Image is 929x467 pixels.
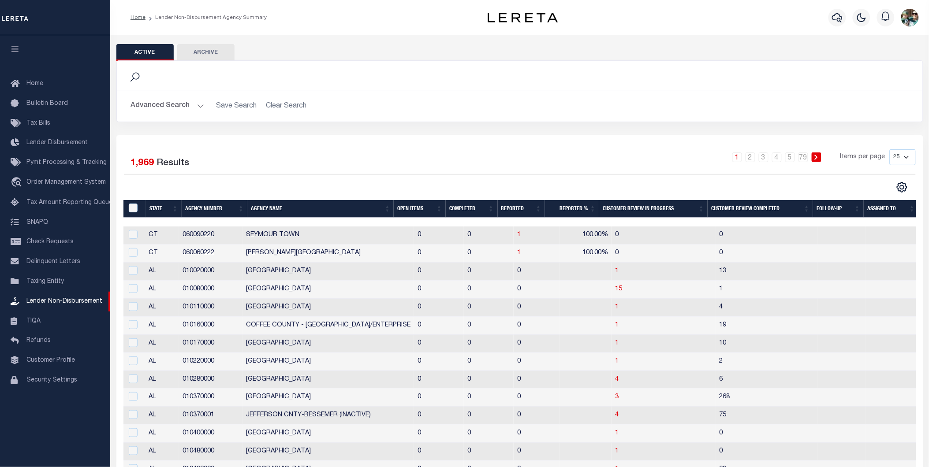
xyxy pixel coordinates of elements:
[840,152,885,162] span: Items per page
[26,298,102,304] span: Lender Non-Disbursement
[464,226,514,245] td: 0
[182,200,247,218] th: Agency Number: activate to sort column ascending
[716,226,817,245] td: 0
[560,226,612,245] td: 100.00%
[464,317,514,335] td: 0
[179,281,243,299] td: 010080000
[464,263,514,281] td: 0
[612,226,716,245] td: 0
[732,152,742,162] a: 1
[615,340,619,346] a: 1
[146,200,181,218] th: State: activate to sort column ascending
[464,407,514,425] td: 0
[179,263,243,281] td: 010020000
[414,299,464,317] td: 0
[145,317,179,335] td: AL
[26,239,74,245] span: Check Requests
[243,407,414,425] td: JEFFERSON CNTY-BESSEMER (INACTIVE)
[26,100,68,107] span: Bulletin Board
[517,232,521,238] a: 1
[26,357,75,363] span: Customer Profile
[179,245,243,263] td: 060060222
[716,281,817,299] td: 1
[615,358,619,364] a: 1
[464,335,514,353] td: 0
[612,245,716,263] td: 0
[26,120,50,126] span: Tax Bills
[145,389,179,407] td: AL
[464,353,514,371] td: 0
[599,200,708,218] th: Customer Review In Progress: activate to sort column ascending
[716,263,817,281] td: 13
[145,299,179,317] td: AL
[243,425,414,443] td: [GEOGRAPHIC_DATA]
[414,407,464,425] td: 0
[247,200,394,218] th: Agency Name: activate to sort column ascending
[514,281,560,299] td: 0
[131,159,154,168] span: 1,969
[488,13,558,22] img: logo-dark.svg
[179,443,243,461] td: 010480000
[716,425,817,443] td: 0
[615,376,619,382] span: 4
[514,371,560,389] td: 0
[179,226,243,245] td: 060090220
[446,200,498,218] th: Completed: activate to sort column ascending
[464,389,514,407] td: 0
[179,335,243,353] td: 010170000
[26,337,51,344] span: Refunds
[716,245,817,263] td: 0
[179,299,243,317] td: 010110000
[414,335,464,353] td: 0
[615,304,619,310] a: 1
[464,281,514,299] td: 0
[26,159,107,166] span: Pymt Processing & Tracking
[414,317,464,335] td: 0
[243,263,414,281] td: [GEOGRAPHIC_DATA]
[26,81,43,87] span: Home
[145,281,179,299] td: AL
[464,425,514,443] td: 0
[123,200,146,218] th: MBACode
[145,425,179,443] td: AL
[145,407,179,425] td: AL
[243,371,414,389] td: [GEOGRAPHIC_DATA]
[243,353,414,371] td: [GEOGRAPHIC_DATA]
[615,412,619,418] a: 4
[414,425,464,443] td: 0
[615,268,619,274] a: 1
[145,263,179,281] td: AL
[615,286,622,292] span: 15
[26,219,48,225] span: SNAPQ
[464,443,514,461] td: 0
[145,245,179,263] td: CT
[514,443,560,461] td: 0
[716,407,817,425] td: 75
[560,245,612,263] td: 100.00%
[414,353,464,371] td: 0
[414,371,464,389] td: 0
[464,245,514,263] td: 0
[414,389,464,407] td: 0
[145,371,179,389] td: AL
[157,156,190,170] label: Results
[179,425,243,443] td: 010400000
[615,322,619,328] a: 1
[145,226,179,245] td: CT
[179,353,243,371] td: 010220000
[746,152,755,162] a: 2
[243,226,414,245] td: SEYMOUR TOWN
[514,389,560,407] td: 0
[716,317,817,335] td: 19
[545,200,599,218] th: Reported %: activate to sort column ascending
[131,15,146,20] a: Home
[615,448,619,454] a: 1
[414,281,464,299] td: 0
[514,407,560,425] td: 0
